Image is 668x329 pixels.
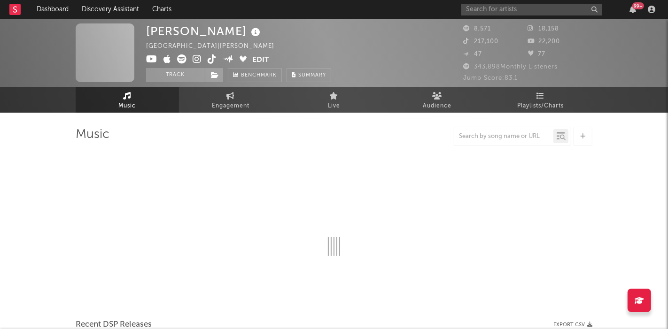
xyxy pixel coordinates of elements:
div: [GEOGRAPHIC_DATA] | [PERSON_NAME] [146,41,285,52]
span: Engagement [212,100,249,112]
span: 8,571 [463,26,491,32]
a: Engagement [179,87,282,113]
span: 77 [528,51,546,57]
span: 343,898 Monthly Listeners [463,64,558,70]
button: 99+ [629,6,636,13]
a: Audience [386,87,489,113]
input: Search for artists [461,4,602,15]
button: Export CSV [553,322,592,328]
span: Playlists/Charts [518,100,564,112]
button: Edit [253,54,270,66]
a: Benchmark [228,68,282,82]
a: Music [76,87,179,113]
span: 47 [463,51,482,57]
a: Playlists/Charts [489,87,592,113]
span: 217,100 [463,38,498,45]
div: [PERSON_NAME] [146,23,263,39]
a: Live [282,87,386,113]
span: Music [119,100,136,112]
span: 18,158 [528,26,559,32]
span: Live [328,100,340,112]
span: Jump Score: 83.1 [463,75,518,81]
span: Benchmark [241,70,277,81]
div: 99 + [632,2,644,9]
span: Summary [298,73,326,78]
span: Audience [423,100,452,112]
button: Summary [287,68,331,82]
input: Search by song name or URL [454,133,553,140]
button: Track [146,68,205,82]
span: 22,200 [528,38,560,45]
